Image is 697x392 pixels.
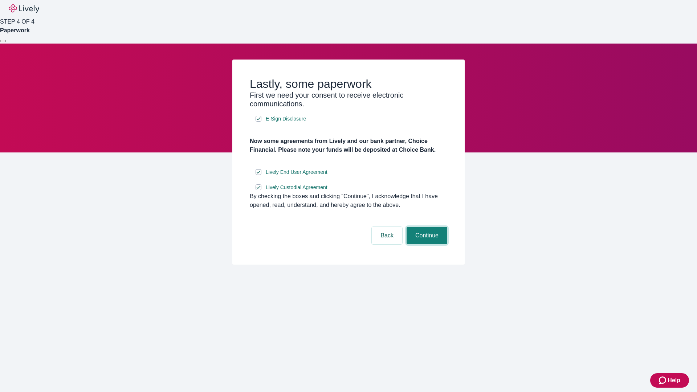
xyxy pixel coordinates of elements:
span: Lively End User Agreement [266,168,327,176]
a: e-sign disclosure document [264,168,329,177]
img: Lively [9,4,39,13]
h2: Lastly, some paperwork [250,77,447,91]
button: Back [372,227,402,244]
span: E-Sign Disclosure [266,115,306,123]
a: e-sign disclosure document [264,114,307,123]
button: Continue [407,227,447,244]
h3: First we need your consent to receive electronic communications. [250,91,447,108]
span: Lively Custodial Agreement [266,184,327,191]
button: Zendesk support iconHelp [650,373,689,388]
span: Help [668,376,680,385]
div: By checking the boxes and clicking “Continue", I acknowledge that I have opened, read, understand... [250,192,447,209]
a: e-sign disclosure document [264,183,329,192]
h4: Now some agreements from Lively and our bank partner, Choice Financial. Please note your funds wi... [250,137,447,154]
svg: Zendesk support icon [659,376,668,385]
